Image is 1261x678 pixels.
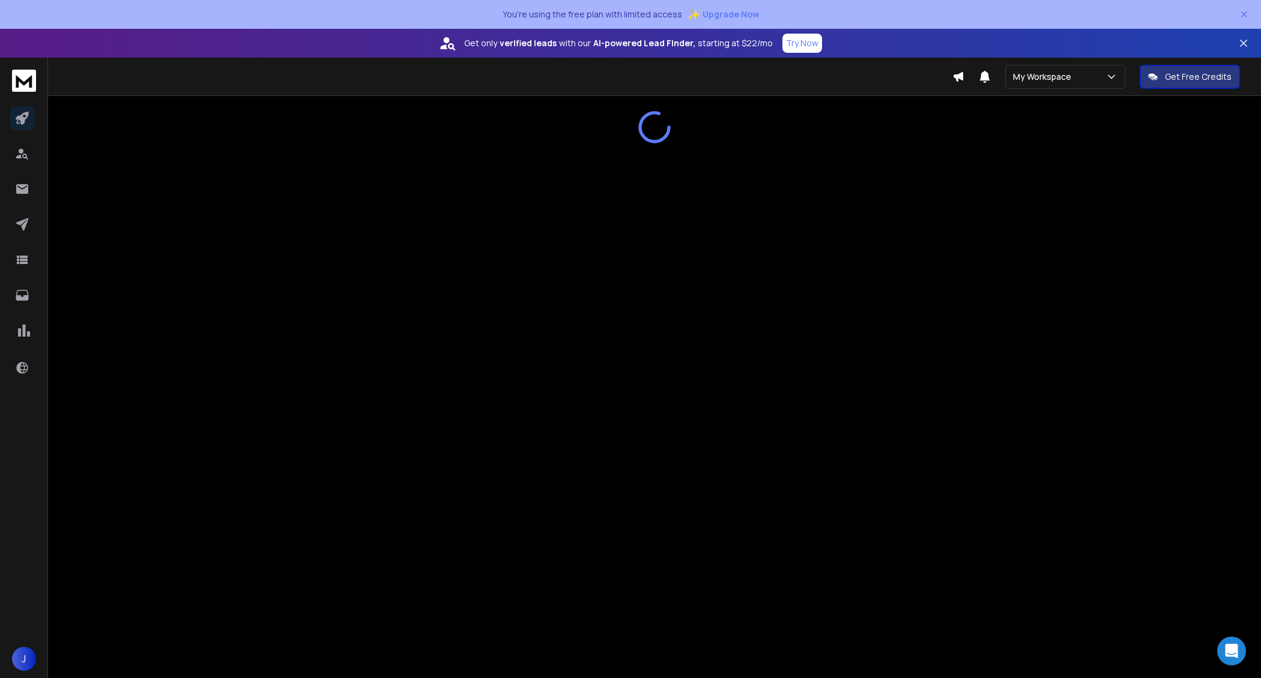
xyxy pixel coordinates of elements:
[12,70,36,92] img: logo
[703,8,759,20] span: Upgrade Now
[12,647,36,671] button: J
[687,2,759,26] button: ✨Upgrade Now
[1217,637,1246,665] div: Open Intercom Messenger
[782,34,822,53] button: Try Now
[1140,65,1240,89] button: Get Free Credits
[687,6,700,23] span: ✨
[593,37,695,49] strong: AI-powered Lead Finder,
[1013,71,1076,83] p: My Workspace
[786,37,818,49] p: Try Now
[1165,71,1232,83] p: Get Free Credits
[464,37,773,49] p: Get only with our starting at $22/mo
[503,8,682,20] p: You're using the free plan with limited access
[500,37,557,49] strong: verified leads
